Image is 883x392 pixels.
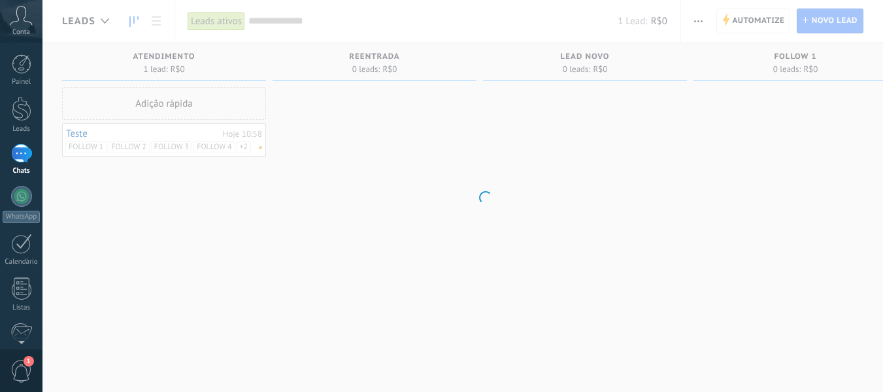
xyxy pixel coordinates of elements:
span: Conta [12,28,30,37]
div: Chats [3,167,41,175]
div: Leads [3,125,41,134]
div: Listas [3,304,41,312]
div: Painel [3,78,41,86]
div: WhatsApp [3,211,40,223]
div: Calendário [3,258,41,266]
span: 1 [24,356,34,366]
